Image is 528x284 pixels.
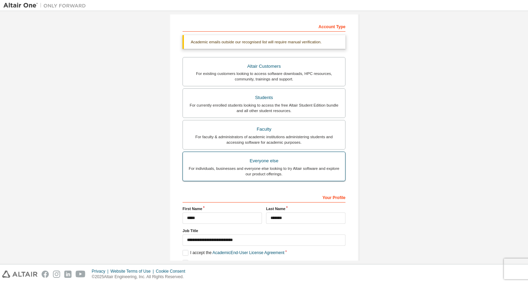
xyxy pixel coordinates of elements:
[92,269,110,274] div: Privacy
[187,93,341,102] div: Students
[92,274,189,280] p: © 2025 Altair Engineering, Inc. All Rights Reserved.
[187,71,341,82] div: For existing customers looking to access software downloads, HPC resources, community, trainings ...
[3,2,89,9] img: Altair One
[187,134,341,145] div: For faculty & administrators of academic institutions administering students and accessing softwa...
[183,192,345,203] div: Your Profile
[183,21,345,32] div: Account Type
[187,124,341,134] div: Faculty
[187,166,341,177] div: For individuals, businesses and everyone else looking to try Altair software and explore our prod...
[2,271,37,278] img: altair_logo.svg
[183,35,345,49] div: Academic emails outside our recognised list will require manual verification.
[110,269,156,274] div: Website Terms of Use
[64,271,71,278] img: linkedin.svg
[266,206,345,211] label: Last Name
[183,250,284,256] label: I accept the
[183,206,262,211] label: First Name
[187,62,341,71] div: Altair Customers
[183,260,282,266] label: I would like to receive marketing emails from Altair
[53,271,60,278] img: instagram.svg
[187,102,341,113] div: For currently enrolled students looking to access the free Altair Student Edition bundle and all ...
[42,271,49,278] img: facebook.svg
[187,156,341,166] div: Everyone else
[76,271,86,278] img: youtube.svg
[156,269,189,274] div: Cookie Consent
[212,250,284,255] a: Academic End-User License Agreement
[183,228,345,233] label: Job Title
